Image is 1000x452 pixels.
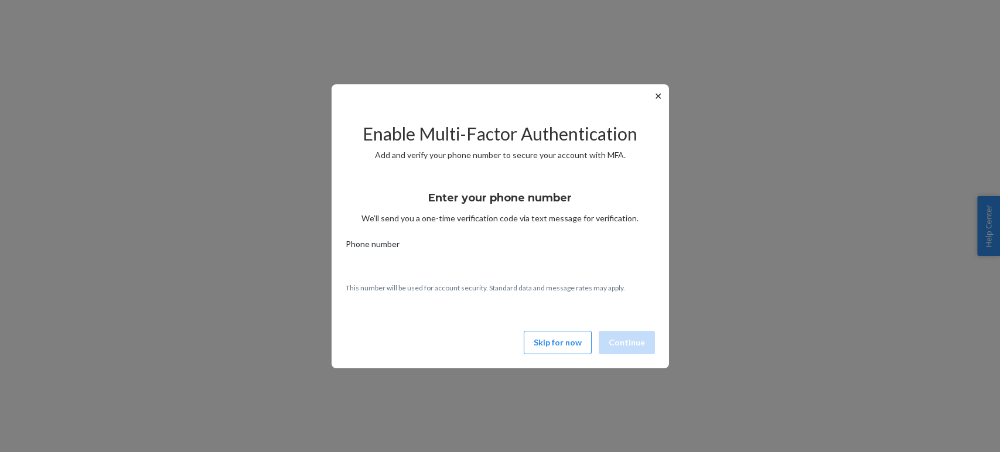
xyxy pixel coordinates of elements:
[346,124,655,143] h2: Enable Multi-Factor Authentication
[346,181,655,224] div: We’ll send you a one-time verification code via text message for verification.
[346,149,655,161] p: Add and verify your phone number to secure your account with MFA.
[524,331,592,354] button: Skip for now
[346,283,655,293] p: This number will be used for account security. Standard data and message rates may apply.
[652,89,664,103] button: ✕
[428,190,572,206] h3: Enter your phone number
[346,238,400,255] span: Phone number
[599,331,655,354] button: Continue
